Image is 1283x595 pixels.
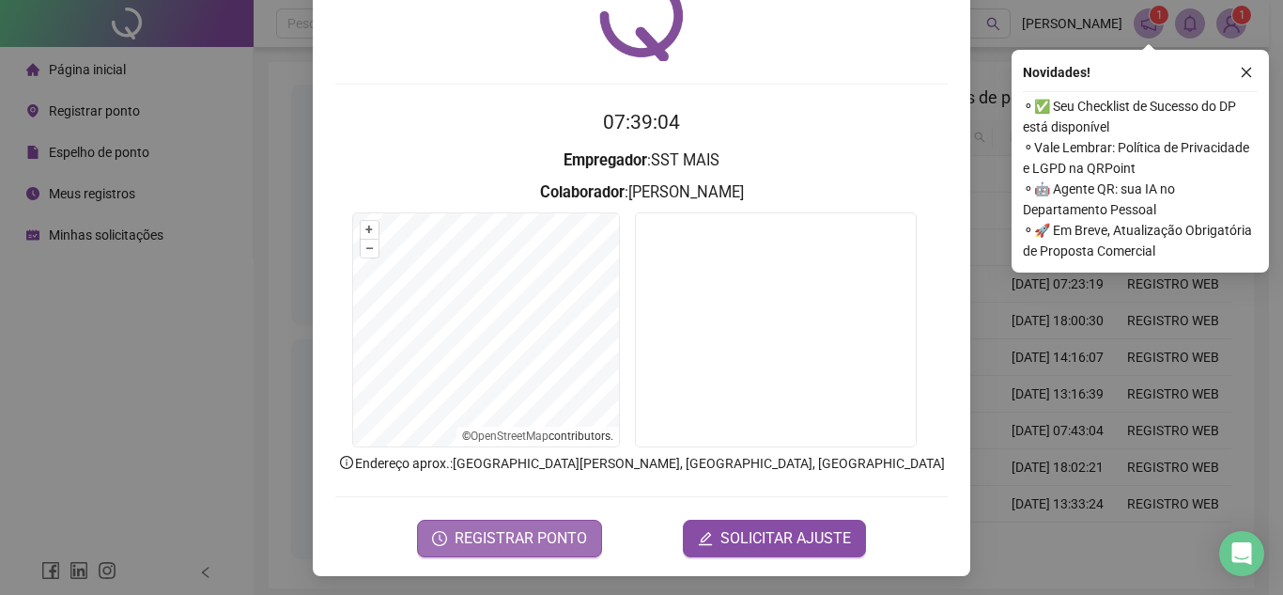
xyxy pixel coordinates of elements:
[417,520,602,557] button: REGISTRAR PONTO
[471,430,549,443] a: OpenStreetMap
[335,453,948,474] p: Endereço aprox. : [GEOGRAPHIC_DATA][PERSON_NAME], [GEOGRAPHIC_DATA], [GEOGRAPHIC_DATA]
[361,240,379,258] button: –
[338,454,355,471] span: info-circle
[361,221,379,239] button: +
[683,520,866,557] button: editSOLICITAR AJUSTE
[603,111,680,133] time: 07:39:04
[432,531,447,546] span: clock-circle
[1023,96,1258,137] span: ⚬ ✅ Seu Checklist de Sucesso do DP está disponível
[462,430,613,443] li: © contributors.
[1219,531,1264,576] div: Open Intercom Messenger
[540,183,625,201] strong: Colaborador
[1023,62,1090,83] span: Novidades !
[1023,137,1258,179] span: ⚬ Vale Lembrar: Política de Privacidade e LGPD na QRPoint
[564,151,647,169] strong: Empregador
[335,149,948,173] h3: : SST MAIS
[335,180,948,205] h3: : [PERSON_NAME]
[455,527,587,550] span: REGISTRAR PONTO
[1240,66,1253,79] span: close
[1023,220,1258,261] span: ⚬ 🚀 Em Breve, Atualização Obrigatória de Proposta Comercial
[720,527,851,550] span: SOLICITAR AJUSTE
[698,531,713,546] span: edit
[1023,179,1258,220] span: ⚬ 🤖 Agente QR: sua IA no Departamento Pessoal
